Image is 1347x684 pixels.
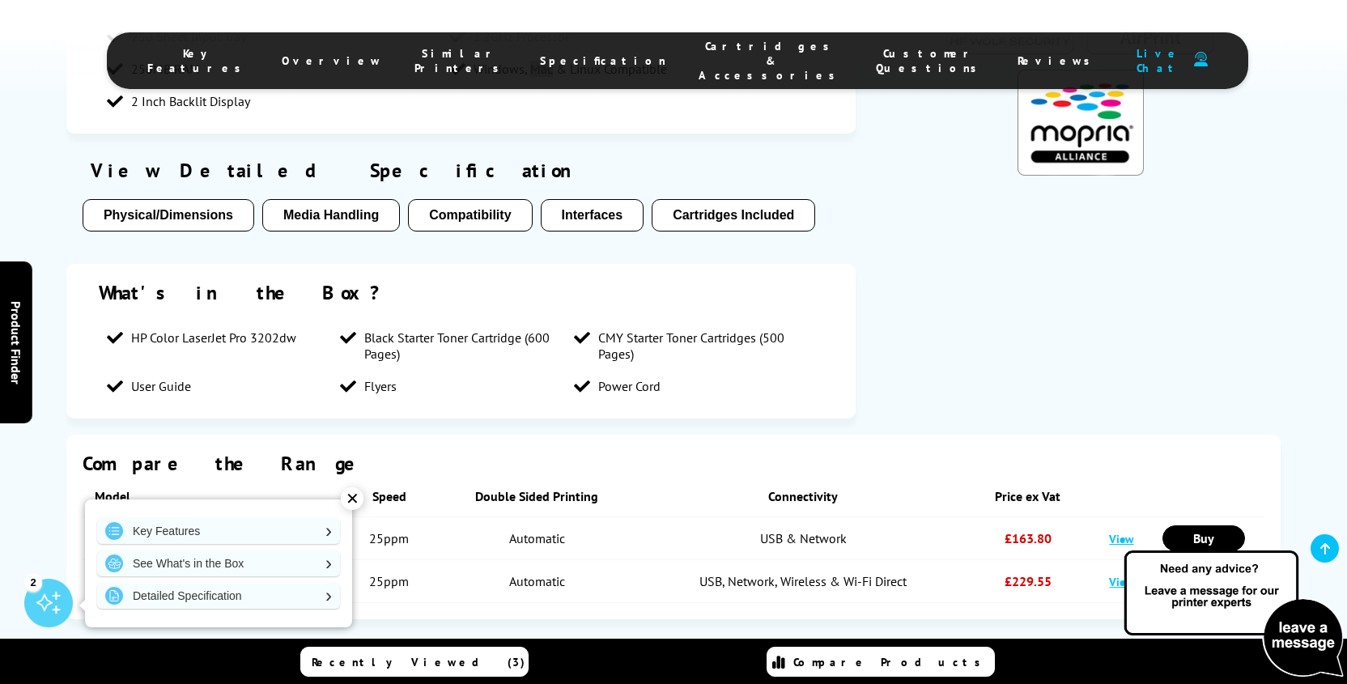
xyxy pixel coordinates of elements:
[83,476,347,517] th: Model
[131,329,296,346] span: HP Color LaserJet Pro 3202dw
[1018,53,1098,68] span: Reviews
[147,46,249,75] span: Key Features
[876,46,985,75] span: Customer Questions
[341,487,363,510] div: ✕
[643,560,963,603] td: USB, Network, Wireless & Wi-Fi Direct
[1018,163,1144,179] a: KeyFeatureModal324
[767,647,995,677] a: Compare Products
[1120,548,1347,681] img: Open Live Chat window
[643,517,963,560] td: USB & Network
[408,199,532,232] button: Compatibility
[414,46,508,75] span: Similar Printers
[1109,531,1133,546] a: View
[431,476,643,517] th: Double Sided Printing
[131,378,191,394] span: User Guide
[963,517,1092,560] td: £163.80
[643,476,963,517] th: Connectivity
[347,517,431,560] td: 25ppm
[598,329,792,362] span: CMY Starter Toner Cartridges (500 Pages)
[431,517,643,560] td: Automatic
[97,583,340,609] a: Detailed Specification
[300,647,529,677] a: Recently Viewed (3)
[8,300,24,384] span: Product Finder
[347,560,431,603] td: 25ppm
[1131,46,1186,75] span: Live Chat
[364,378,397,394] span: Flyers
[312,655,525,669] span: Recently Viewed (3)
[83,199,254,232] button: Physical/Dimensions
[83,451,1264,476] div: Compare the Range
[97,518,340,544] a: Key Features
[699,39,843,83] span: Cartridges & Accessories
[963,476,1092,517] th: Price ex Vat
[262,199,400,232] button: Media Handling
[282,53,382,68] span: Overview
[364,329,558,362] span: Black Starter Toner Cartridge (600 Pages)
[963,560,1092,603] td: £229.55
[131,93,250,109] span: 2 Inch Backlit Display
[1109,574,1133,589] a: View
[598,378,661,394] span: Power Cord
[83,158,839,183] div: View Detailed Specification
[1162,525,1245,551] a: Buy
[99,280,823,305] div: What's in the Box?
[541,199,644,232] button: Interfaces
[540,53,666,68] span: Specification
[1194,52,1208,67] img: user-headset-duotone.svg
[347,476,431,517] th: Speed
[97,550,340,576] a: See What's in the Box
[793,655,989,669] span: Compare Products
[1018,70,1144,176] img: Mopria Certified
[431,560,643,603] td: Automatic
[24,573,42,591] div: 2
[652,199,815,232] button: Cartridges Included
